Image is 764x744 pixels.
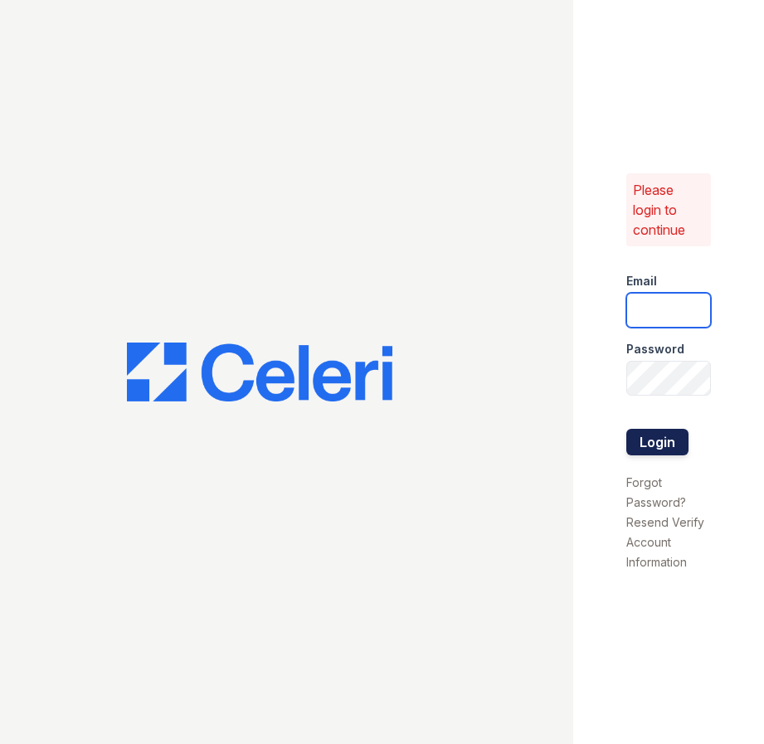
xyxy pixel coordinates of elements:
[626,515,704,569] a: Resend Verify Account Information
[626,341,684,357] label: Password
[626,273,657,289] label: Email
[626,429,689,455] button: Login
[127,343,392,402] img: CE_Logo_Blue-a8612792a0a2168367f1c8372b55b34899dd931a85d93a1a3d3e32e68fde9ad4.png
[633,180,704,240] p: Please login to continue
[626,475,686,509] a: Forgot Password?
